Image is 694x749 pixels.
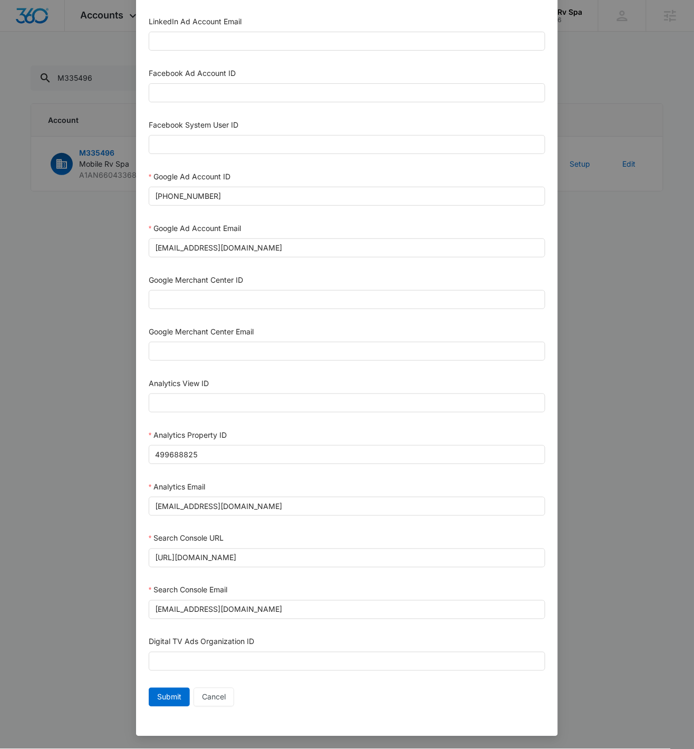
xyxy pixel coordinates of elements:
input: Analytics View ID [149,393,545,412]
label: Google Ad Account Email [149,224,241,233]
label: Analytics View ID [149,379,209,388]
input: Facebook Ad Account ID [149,83,545,102]
label: Facebook Ad Account ID [149,69,236,78]
input: Google Ad Account Email [149,238,545,257]
span: Submit [157,692,181,703]
input: Facebook System User ID [149,135,545,154]
label: Analytics Email [149,482,205,491]
input: Analytics Property ID [149,445,545,464]
label: Facebook System User ID [149,120,238,129]
input: Analytics Email [149,497,545,516]
input: Google Merchant Center Email [149,342,545,361]
label: Google Merchant Center ID [149,275,243,284]
input: Google Merchant Center ID [149,290,545,309]
label: Google Ad Account ID [149,172,230,181]
input: Digital TV Ads Organization ID [149,652,545,671]
label: Analytics Property ID [149,430,227,439]
button: Submit [149,688,190,707]
input: Google Ad Account ID [149,187,545,206]
input: Search Console Email [149,600,545,619]
label: Search Console Email [149,585,227,594]
span: Cancel [202,692,226,703]
button: Cancel [194,688,234,707]
input: LinkedIn Ad Account Email [149,32,545,51]
input: Search Console URL [149,549,545,568]
label: Search Console URL [149,534,224,543]
label: Google Merchant Center Email [149,327,254,336]
label: LinkedIn Ad Account Email [149,17,242,26]
label: Digital TV Ads Organization ID [149,637,254,646]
